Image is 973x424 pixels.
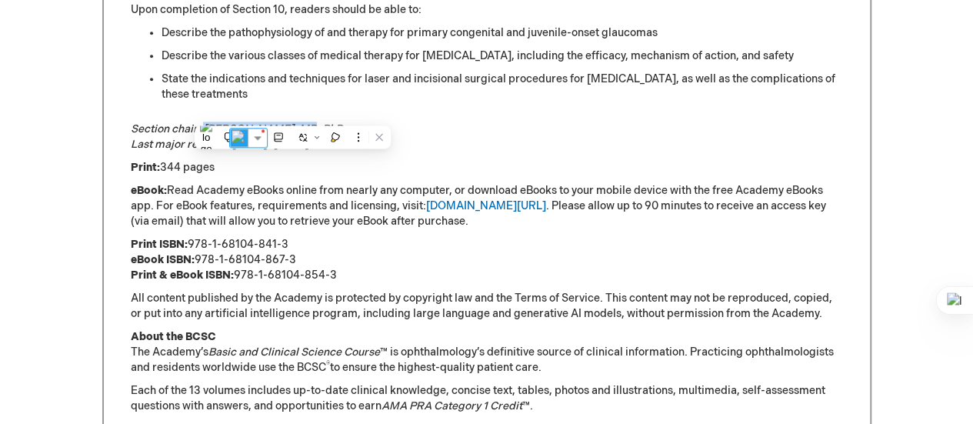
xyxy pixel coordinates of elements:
em: AMA PRA Category 1 Credit [382,399,522,412]
em: Basic and Clinical Science Course [208,346,380,359]
p: Read Academy eBooks online from nearly any computer, or download eBooks to your mobile device wit... [131,183,843,229]
strong: About the BCSC [131,330,216,343]
p: 978-1-68104-841-3 978-1-68104-867-3 978-1-68104-854-3 [131,237,843,283]
p: 344 pages [131,160,843,175]
strong: eBook: [131,184,167,197]
strong: Print: [131,161,160,174]
a: [DOMAIN_NAME][URL] [426,199,546,212]
strong: Print & eBook ISBN: [131,269,234,282]
li: Describe the pathophysiology of and therapy for primary congenital and juvenile-onset glaucomas [162,25,843,41]
p: The Academy’s ™ is ophthalmology’s definitive source of clinical information. Practicing ophthalm... [131,329,843,376]
p: All content published by the Academy is protected by copyright law and the Terms of Service. This... [131,291,843,322]
sup: ® [326,360,330,369]
em: Section chair: [PERSON_NAME], MD, PhD [131,122,343,135]
em: Last major revision: [DATE]–[DATE] [131,138,309,151]
li: Describe the various classes of medical therapy for [MEDICAL_DATA], including the efficacy, mecha... [162,48,843,64]
strong: Print ISBN: [131,238,188,251]
li: State the indications and techniques for laser and incisional surgical procedures for [MEDICAL_DA... [162,72,843,102]
p: Each of the 13 volumes includes up-to-date clinical knowledge, concise text, tables, photos and i... [131,383,843,414]
p: Upon completion of Section 10, readers should be able to: [131,2,843,18]
strong: eBook ISBN: [131,253,195,266]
